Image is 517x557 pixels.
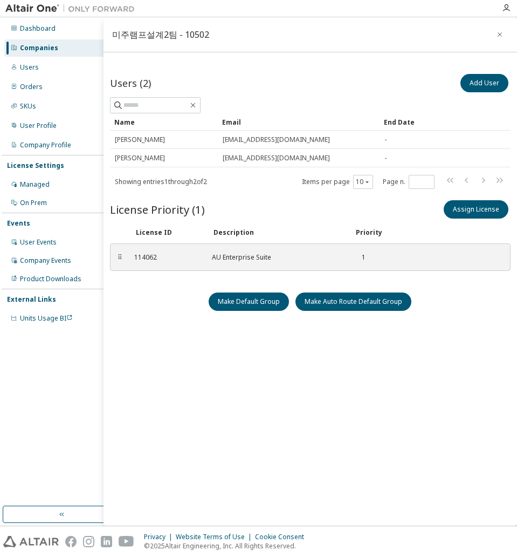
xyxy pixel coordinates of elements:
span: License Priority (1) [110,202,205,217]
span: Units Usage BI [20,314,73,323]
img: Altair One [5,3,140,14]
div: Priority [356,228,382,237]
div: AU Enterprise Suite [212,253,341,262]
div: Name [114,113,213,131]
button: Make Default Group [209,293,289,311]
div: License Settings [7,161,64,170]
span: Items per page [302,175,373,189]
img: facebook.svg [65,536,77,547]
div: Company Events [20,256,71,265]
div: User Profile [20,121,57,130]
img: linkedin.svg [101,536,112,547]
span: Page n. [383,175,435,189]
div: 미주램프설계2팀 - 10502 [112,30,209,39]
div: User Events [20,238,57,247]
span: [EMAIL_ADDRESS][DOMAIN_NAME] [223,154,330,162]
p: © 2025 Altair Engineering, Inc. All Rights Reserved. [144,541,311,551]
button: Add User [460,74,508,92]
span: - [384,135,387,144]
div: Dashboard [20,24,56,33]
div: Email [222,113,375,131]
span: Showing entries 1 through 2 of 2 [115,177,207,186]
div: Events [7,219,30,228]
div: 1 [354,253,366,262]
span: [PERSON_NAME] [115,154,165,162]
img: instagram.svg [83,536,94,547]
div: Privacy [144,533,176,541]
img: youtube.svg [119,536,134,547]
button: 10 [356,178,370,186]
button: Assign License [444,200,508,219]
img: altair_logo.svg [3,536,59,547]
div: Company Profile [20,141,71,150]
div: 114062 [134,253,199,262]
div: Description [213,228,343,237]
div: End Date [384,113,480,131]
div: Managed [20,180,50,189]
div: Cookie Consent [255,533,311,541]
span: [EMAIL_ADDRESS][DOMAIN_NAME] [223,135,330,144]
span: [PERSON_NAME] [115,135,165,144]
div: On Prem [20,199,47,207]
span: - [384,154,387,162]
div: License ID [136,228,201,237]
span: Users (2) [110,77,151,90]
div: External Links [7,295,56,304]
div: Orders [20,83,43,91]
button: Make Auto Route Default Group [295,293,411,311]
div: Website Terms of Use [176,533,255,541]
div: SKUs [20,102,36,111]
div: Product Downloads [20,275,81,283]
div: Companies [20,44,58,52]
div: Users [20,63,39,72]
